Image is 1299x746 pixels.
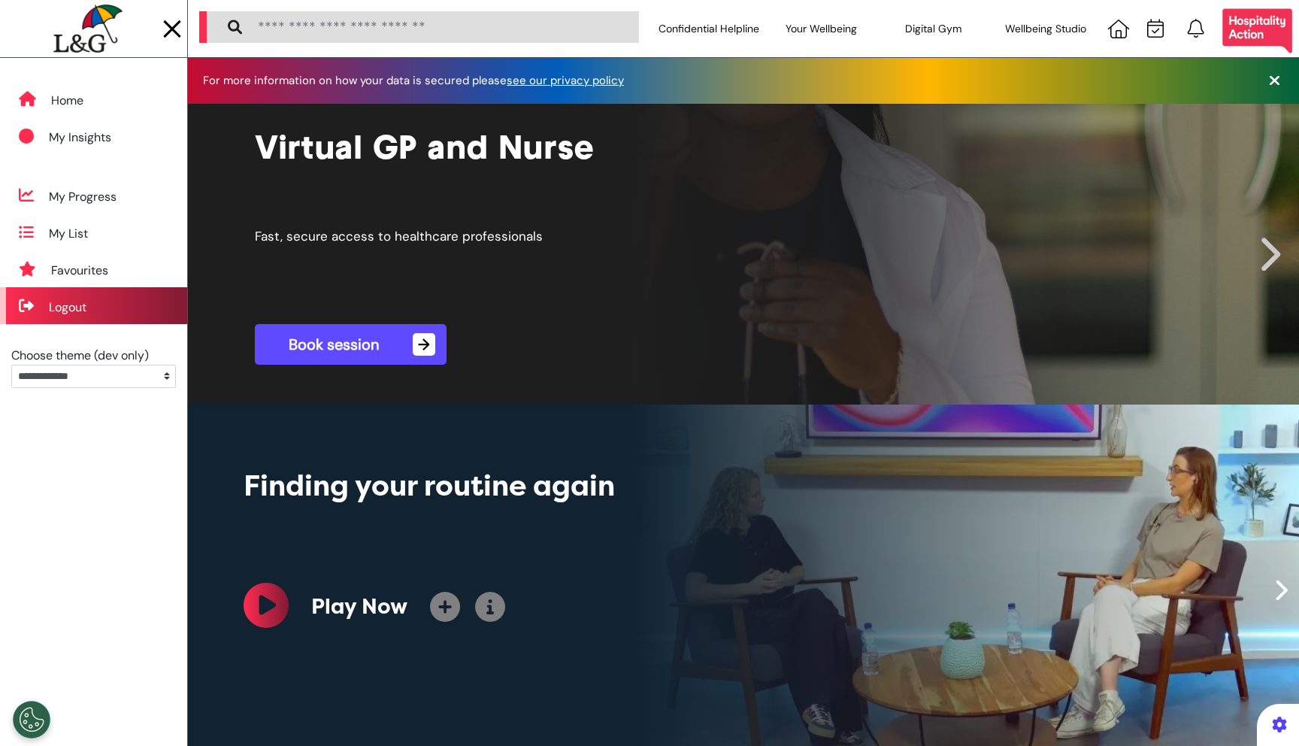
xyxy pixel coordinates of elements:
[311,591,407,623] div: Play Now
[53,5,122,53] img: company logo
[13,701,50,738] button: Open Preferences
[49,188,117,206] div: My Progress
[11,347,176,365] div: Choose theme (dev only)
[51,262,108,280] div: Favourites
[203,75,639,86] div: For more information on how your data is secured please
[653,8,765,50] div: Confidential Helpline
[49,225,88,243] div: My List
[49,129,111,147] div: My Insights
[49,299,86,317] div: Logout
[877,8,990,50] div: Digital Gym
[255,324,447,365] a: Book session→
[765,8,878,50] div: Your Wellbeing
[244,465,855,508] div: Finding your routine again
[990,8,1103,50] div: Wellbeing Studio
[255,126,594,167] h1: Virtual GP and Nurse
[255,229,543,244] h4: Fast, secure access to healthcare professionals
[507,73,624,88] a: see our privacy policy
[413,333,435,356] span: →
[51,92,83,110] div: Home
